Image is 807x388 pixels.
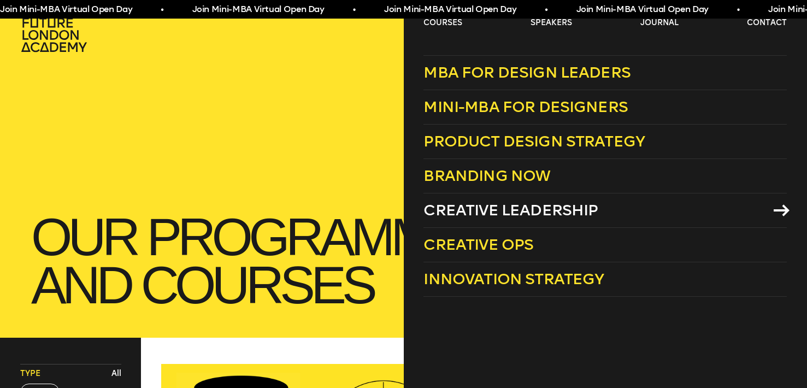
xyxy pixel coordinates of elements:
[423,236,533,254] span: Creative Ops
[423,228,787,262] a: Creative Ops
[423,98,628,116] span: Mini-MBA for Designers
[737,3,739,16] span: •
[423,125,787,159] a: Product Design Strategy
[161,3,163,16] span: •
[423,270,604,288] span: Innovation Strategy
[747,17,787,28] a: contact
[423,167,550,185] span: Branding Now
[423,201,598,219] span: Creative Leadership
[423,132,645,150] span: Product Design Strategy
[423,55,787,90] a: MBA for Design Leaders
[352,3,355,16] span: •
[423,17,462,28] a: courses
[531,17,572,28] a: speakers
[640,17,679,28] a: journal
[545,3,547,16] span: •
[423,90,787,125] a: Mini-MBA for Designers
[423,193,787,228] a: Creative Leadership
[423,262,787,297] a: Innovation Strategy
[423,63,631,81] span: MBA for Design Leaders
[423,159,787,193] a: Branding Now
